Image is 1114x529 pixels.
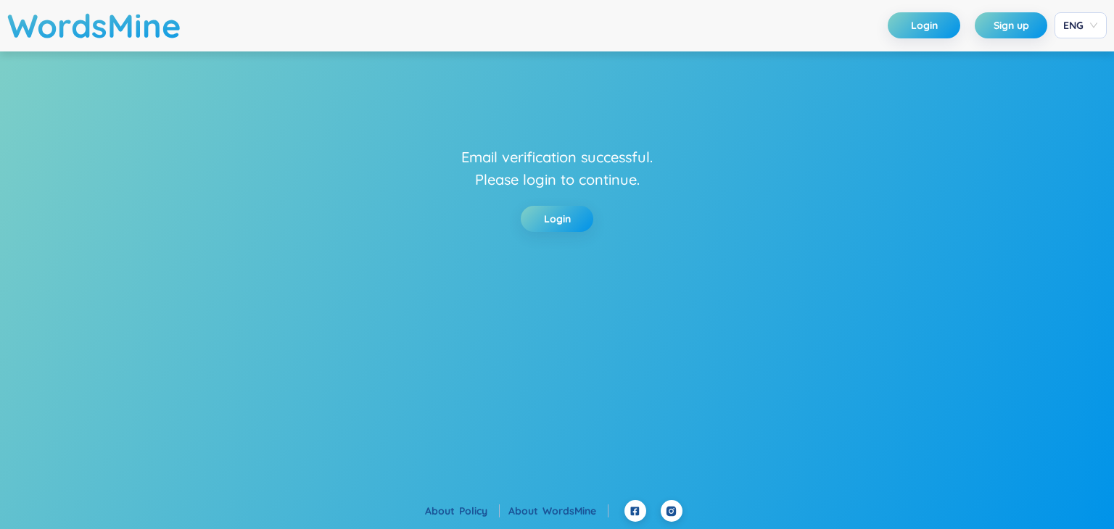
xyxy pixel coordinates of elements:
span: Sign up [994,18,1029,33]
span: Login [911,18,938,33]
button: Login [888,12,960,38]
button: Login [521,206,593,232]
a: WordsMine [542,504,608,517]
div: About [508,503,608,519]
a: Policy [459,504,500,517]
a: Login [544,211,571,227]
div: About [425,503,500,519]
div: Email verification successful. Please login to continue. [57,73,1057,191]
button: Sign up [975,12,1047,38]
span: ENG [1063,18,1098,33]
